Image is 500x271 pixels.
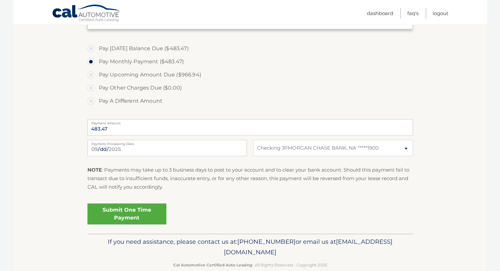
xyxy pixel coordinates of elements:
[52,4,121,23] a: Cal Automotive
[237,238,296,245] span: [PHONE_NUMBER]
[87,68,413,81] label: Pay Upcoming Amount Due ($966.94)
[87,119,413,135] input: Payment Amount
[87,42,413,55] label: Pay [DATE] Balance Due ($483.47)
[92,237,409,258] p: If you need assistance, please contact us at: or email us at
[224,238,393,256] span: [EMAIL_ADDRESS][DOMAIN_NAME]
[87,203,166,224] a: Submit One Time Payment
[87,166,413,192] p: : Payments may take up to 3 business days to post to your account and to clear your bank account....
[87,55,413,68] label: Pay Monthly Payment ($483.47)
[92,261,409,268] p: - All Rights Reserved - Copyright 2025
[87,81,413,94] label: Pay Other Charges Due ($0.00)
[87,167,102,173] strong: NOTE
[87,94,413,108] label: Pay A Different Amount
[367,8,393,19] a: Dashboard
[173,262,252,267] strong: Cal Automotive Certified Auto Leasing
[87,140,247,145] label: Payment Processing Date
[87,140,247,156] input: Payment Date
[433,8,448,19] a: Logout
[87,119,413,124] label: Payment Amount
[407,8,418,19] a: FAQ's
